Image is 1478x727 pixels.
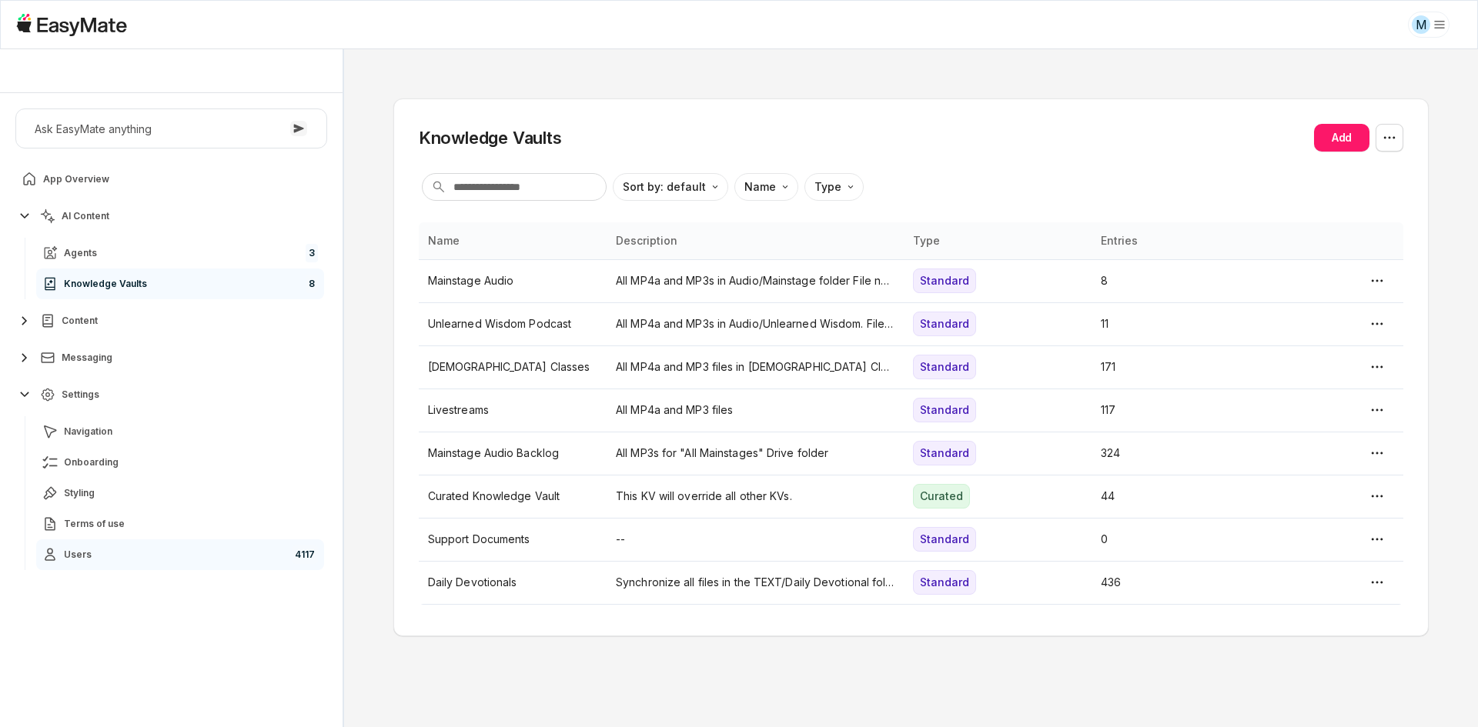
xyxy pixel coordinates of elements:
[913,527,976,552] div: Standard
[15,108,327,148] button: Ask EasyMate anything
[36,268,324,299] a: Knowledge Vaults8
[428,402,597,419] p: Livestreams
[616,272,894,289] p: All MP4a and MP3s in Audio/Mainstage folder File names must end in ".mp3" or ".mp4a"
[36,509,324,539] a: Terms of use
[1101,315,1270,332] p: 11
[64,549,92,561] span: Users
[1092,222,1279,259] th: Entries
[913,441,976,465] div: Standard
[734,173,798,201] button: Name
[62,315,98,327] span: Content
[15,201,327,232] button: AI Content
[36,478,324,509] a: Styling
[64,487,95,499] span: Styling
[428,488,597,505] p: Curated Knowledge Vault
[616,488,894,505] p: This KV will override all other KVs.
[913,484,970,509] div: Curated
[15,305,327,336] button: Content
[62,352,112,364] span: Messaging
[36,539,324,570] a: Users4117
[1314,124,1369,152] button: Add
[1101,402,1270,419] p: 117
[15,342,327,373] button: Messaging
[1412,15,1430,34] div: M
[428,445,597,462] p: Mainstage Audio Backlog
[62,389,99,401] span: Settings
[616,358,894,375] p: All MP4a and MP3 files in [DEMOGRAPHIC_DATA] Classes folder
[43,173,109,185] span: App Overview
[613,173,728,201] button: Sort by: default
[36,447,324,478] a: Onboarding
[1101,531,1270,548] p: 0
[913,355,976,379] div: Standard
[616,402,894,419] p: All MP4a and MP3 files
[15,379,327,410] button: Settings
[306,244,318,262] span: 3
[616,445,894,462] p: All MP3s for "All Mainstages" Drive folder
[428,358,597,375] p: [DEMOGRAPHIC_DATA] Classes
[64,518,125,530] span: Terms of use
[428,272,597,289] p: Mainstage Audio
[428,574,597,591] p: Daily Devotionals
[814,178,841,195] p: Type
[616,315,894,332] p: All MP4a and MP3s in Audio/Unlearned Wisdom. File names must end in ".mp3" or ".mp4a"
[15,164,327,195] a: App Overview
[1101,272,1270,289] p: 8
[913,268,976,293] div: Standard
[913,312,976,336] div: Standard
[64,247,97,259] span: Agents
[913,570,976,595] div: Standard
[419,222,607,259] th: Name
[36,238,324,268] a: Agents3
[1101,358,1270,375] p: 171
[744,178,776,195] p: Name
[64,456,119,469] span: Onboarding
[428,315,597,332] p: Unlearned Wisdom Podcast
[607,222,904,259] th: Description
[36,416,324,447] a: Navigation
[292,545,318,564] span: 4117
[804,173,864,201] button: Type
[419,126,562,149] h2: Knowledge Vaults
[306,275,318,293] span: 8
[64,278,147,290] span: Knowledge Vaults
[913,398,976,422] div: Standard
[428,531,597,548] p: Support Documents
[1101,574,1270,591] p: 436
[623,178,706,195] p: Sort by: default
[616,574,894,591] p: Synchronize all files in the TEXT/Daily Devotional folder. All file names must end in ".txt"
[1101,445,1270,462] p: 324
[904,222,1092,259] th: Type
[62,210,109,222] span: AI Content
[616,531,894,548] p: --
[64,425,112,438] span: Navigation
[1101,488,1270,505] p: 44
